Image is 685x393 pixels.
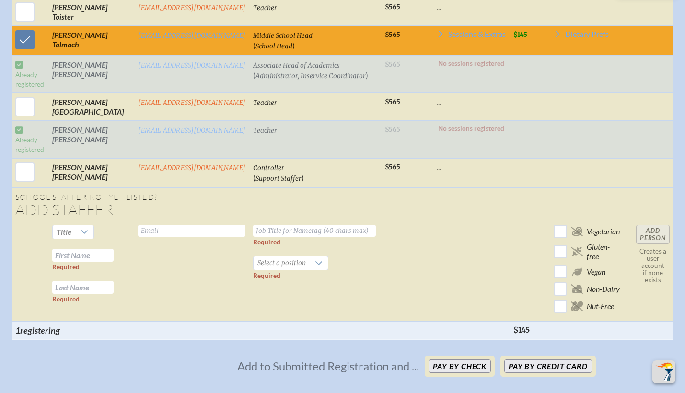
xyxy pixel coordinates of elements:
[302,173,304,182] span: )
[48,26,134,56] td: [PERSON_NAME] Tolmach
[513,31,527,39] span: $145
[254,256,310,270] span: Select a position
[52,249,114,262] input: First Name
[253,238,280,246] label: Required
[255,72,366,80] span: Administrator, Inservice Coordinator
[253,127,277,135] span: Teacher
[253,99,277,107] span: Teacher
[437,162,506,172] p: ...
[292,41,295,50] span: )
[437,60,506,67] p: No sessions registered
[654,362,673,381] img: To the top
[253,225,376,237] input: Job Title for Nametag (40 chars max)
[53,225,75,239] span: Title
[138,99,245,107] a: [EMAIL_ADDRESS][DOMAIN_NAME]
[255,42,292,50] span: School Head
[429,359,491,373] button: Pay by Check
[504,359,592,373] button: Pay by Credit Card
[253,164,284,172] span: Controller
[253,4,277,12] span: Teacher
[587,242,621,261] span: Gluten-free
[48,56,134,93] td: [PERSON_NAME] [PERSON_NAME]
[138,225,245,237] input: Email
[587,284,620,294] span: Non-Dairy
[253,32,313,40] span: Middle School Head
[138,4,245,12] a: [EMAIL_ADDRESS][DOMAIN_NAME]
[437,2,506,12] p: ...
[57,227,71,236] span: Title
[253,173,255,182] span: (
[237,359,419,373] p: Add to Submitted Registration and ...
[52,263,80,271] label: Required
[138,61,245,69] a: [EMAIL_ADDRESS][DOMAIN_NAME]
[48,121,134,158] td: [PERSON_NAME] [PERSON_NAME]
[636,248,670,284] p: Creates a user account if none exists
[253,61,340,69] span: Associate Head of Academics
[52,295,80,303] label: Required
[510,321,550,339] th: $145
[437,125,506,132] p: No sessions registered
[448,30,506,38] span: Sessions & Extras
[565,30,609,38] span: Dietary Prefs
[20,325,60,335] span: registering
[587,267,605,277] span: Vegan
[48,93,134,121] td: [PERSON_NAME] [GEOGRAPHIC_DATA]
[138,164,245,172] a: [EMAIL_ADDRESS][DOMAIN_NAME]
[385,98,400,106] span: $565
[385,163,400,171] span: $565
[437,30,506,42] a: Sessions & Extras
[138,32,245,40] a: [EMAIL_ADDRESS][DOMAIN_NAME]
[52,281,114,294] input: Last Name
[12,321,134,339] th: 1
[48,158,134,188] td: [PERSON_NAME] [PERSON_NAME]
[554,30,609,42] a: Dietary Prefs
[437,97,506,107] p: ...
[385,31,400,39] span: $565
[138,127,245,135] a: [EMAIL_ADDRESS][DOMAIN_NAME]
[587,301,614,311] span: Nut-Free
[253,272,280,279] label: Required
[253,70,255,80] span: (
[255,174,302,183] span: Support Staffer
[385,3,400,11] span: $565
[366,70,368,80] span: )
[253,41,255,50] span: (
[652,360,675,383] button: Scroll Top
[587,227,620,236] span: Vegetarian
